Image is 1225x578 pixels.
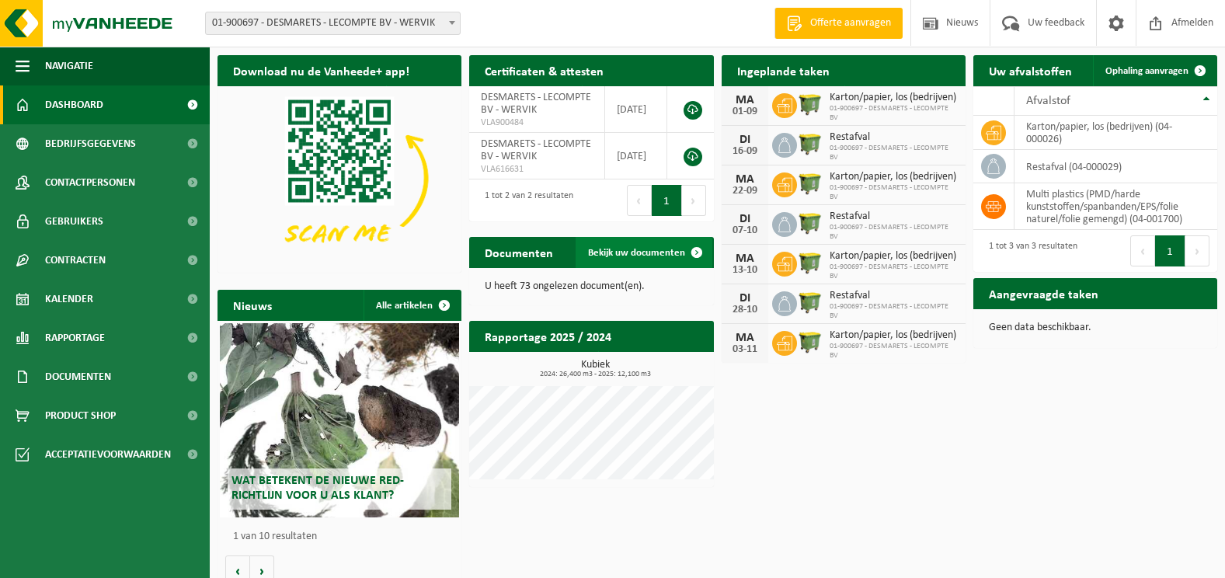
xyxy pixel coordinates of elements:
[729,332,760,344] div: MA
[1026,95,1070,107] span: Afvalstof
[797,91,823,117] img: WB-1100-HPE-GN-50
[830,92,958,104] span: Karton/papier, los (bedrijven)
[830,263,958,281] span: 01-900697 - DESMARETS - LECOMPTE BV
[45,124,136,163] span: Bedrijfsgegevens
[774,8,903,39] a: Offerte aanvragen
[481,163,593,176] span: VLA616631
[729,94,760,106] div: MA
[989,322,1202,333] p: Geen data beschikbaar.
[830,290,958,302] span: Restafval
[627,185,652,216] button: Previous
[973,55,1088,85] h2: Uw afvalstoffen
[729,173,760,186] div: MA
[605,133,667,179] td: [DATE]
[218,55,425,85] h2: Download nu de Vanheede+ app!
[477,183,573,218] div: 1 tot 2 van 2 resultaten
[45,202,103,241] span: Gebruikers
[1093,55,1216,86] a: Ophaling aanvragen
[722,55,845,85] h2: Ingeplande taken
[45,280,93,319] span: Kalender
[1014,150,1217,183] td: restafval (04-000029)
[797,210,823,236] img: WB-1100-HPE-GN-50
[830,171,958,183] span: Karton/papier, los (bedrijven)
[45,85,103,124] span: Dashboard
[830,302,958,321] span: 01-900697 - DESMARETS - LECOMPTE BV
[830,144,958,162] span: 01-900697 - DESMARETS - LECOMPTE BV
[218,86,461,270] img: Download de VHEPlus App
[797,329,823,355] img: WB-1100-HPE-GN-50
[231,475,404,502] span: Wat betekent de nieuwe RED-richtlijn voor u als klant?
[45,163,135,202] span: Contactpersonen
[205,12,461,35] span: 01-900697 - DESMARETS - LECOMPTE BV - WERVIK
[477,360,713,378] h3: Kubiek
[830,104,958,123] span: 01-900697 - DESMARETS - LECOMPTE BV
[576,237,712,268] a: Bekijk uw documenten
[485,281,698,292] p: U heeft 73 ongelezen document(en).
[797,131,823,157] img: WB-1100-HPE-GN-50
[830,329,958,342] span: Karton/papier, los (bedrijven)
[481,92,591,116] span: DESMARETS - LECOMPTE BV - WERVIK
[206,12,460,34] span: 01-900697 - DESMARETS - LECOMPTE BV - WERVIK
[729,305,760,315] div: 28-10
[729,146,760,157] div: 16-09
[830,342,958,360] span: 01-900697 - DESMARETS - LECOMPTE BV
[1155,235,1185,266] button: 1
[45,396,116,435] span: Product Shop
[830,211,958,223] span: Restafval
[830,131,958,144] span: Restafval
[729,186,760,197] div: 22-09
[830,250,958,263] span: Karton/papier, los (bedrijven)
[830,223,958,242] span: 01-900697 - DESMARETS - LECOMPTE BV
[1014,183,1217,230] td: multi plastics (PMD/harde kunststoffen/spanbanden/EPS/folie naturel/folie gemengd) (04-001700)
[797,289,823,315] img: WB-1100-HPE-GN-50
[481,117,593,129] span: VLA900484
[45,241,106,280] span: Contracten
[45,47,93,85] span: Navigatie
[729,252,760,265] div: MA
[45,435,171,474] span: Acceptatievoorwaarden
[1185,235,1209,266] button: Next
[469,55,619,85] h2: Certificaten & attesten
[477,371,713,378] span: 2024: 26,400 m3 - 2025: 12,100 m3
[806,16,895,31] span: Offerte aanvragen
[45,319,105,357] span: Rapportage
[1105,66,1188,76] span: Ophaling aanvragen
[729,344,760,355] div: 03-11
[364,290,460,321] a: Alle artikelen
[729,134,760,146] div: DI
[220,323,459,517] a: Wat betekent de nieuwe RED-richtlijn voor u als klant?
[729,106,760,117] div: 01-09
[729,265,760,276] div: 13-10
[605,86,667,133] td: [DATE]
[1014,116,1217,150] td: karton/papier, los (bedrijven) (04-000026)
[729,292,760,305] div: DI
[469,321,627,351] h2: Rapportage 2025 / 2024
[797,170,823,197] img: WB-1100-HPE-GN-50
[481,138,591,162] span: DESMARETS - LECOMPTE BV - WERVIK
[233,531,454,542] p: 1 van 10 resultaten
[588,248,685,258] span: Bekijk uw documenten
[981,234,1077,268] div: 1 tot 3 van 3 resultaten
[797,249,823,276] img: WB-1100-HPE-GN-50
[729,213,760,225] div: DI
[598,351,712,382] a: Bekijk rapportage
[45,357,111,396] span: Documenten
[1130,235,1155,266] button: Previous
[218,290,287,320] h2: Nieuws
[830,183,958,202] span: 01-900697 - DESMARETS - LECOMPTE BV
[729,225,760,236] div: 07-10
[973,278,1114,308] h2: Aangevraagde taken
[652,185,682,216] button: 1
[469,237,569,267] h2: Documenten
[682,185,706,216] button: Next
